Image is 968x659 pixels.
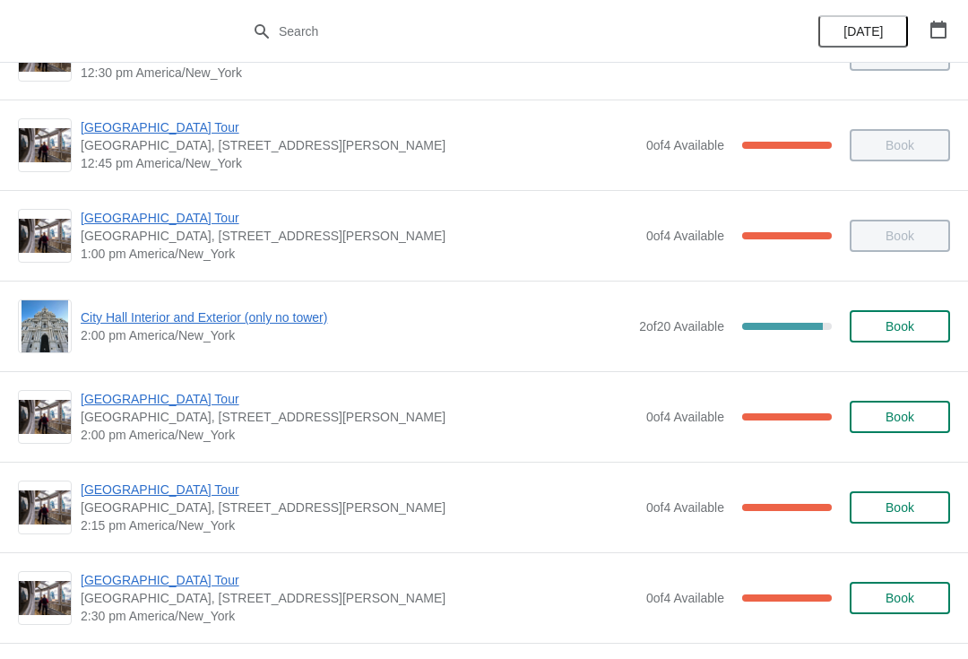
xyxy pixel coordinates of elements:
[850,310,950,343] button: Book
[19,490,71,525] img: City Hall Tower Tour | City Hall Visitor Center, 1400 John F Kennedy Boulevard Suite 121, Philade...
[646,410,724,424] span: 0 of 4 Available
[278,15,726,48] input: Search
[81,481,637,499] span: [GEOGRAPHIC_DATA] Tour
[886,319,914,334] span: Book
[19,128,71,163] img: City Hall Tower Tour | City Hall Visitor Center, 1400 John F Kennedy Boulevard Suite 121, Philade...
[19,219,71,254] img: City Hall Tower Tour | City Hall Visitor Center, 1400 John F Kennedy Boulevard Suite 121, Philade...
[850,582,950,614] button: Book
[81,209,637,227] span: [GEOGRAPHIC_DATA] Tour
[22,300,69,352] img: City Hall Interior and Exterior (only no tower) | | 2:00 pm America/New_York
[646,591,724,605] span: 0 of 4 Available
[81,154,637,172] span: 12:45 pm America/New_York
[886,500,914,515] span: Book
[81,136,637,154] span: [GEOGRAPHIC_DATA], [STREET_ADDRESS][PERSON_NAME]
[646,500,724,515] span: 0 of 4 Available
[81,589,637,607] span: [GEOGRAPHIC_DATA], [STREET_ADDRESS][PERSON_NAME]
[886,410,914,424] span: Book
[818,15,908,48] button: [DATE]
[81,64,637,82] span: 12:30 pm America/New_York
[81,326,630,344] span: 2:00 pm America/New_York
[81,607,637,625] span: 2:30 pm America/New_York
[81,245,637,263] span: 1:00 pm America/New_York
[81,571,637,589] span: [GEOGRAPHIC_DATA] Tour
[81,426,637,444] span: 2:00 pm America/New_York
[81,308,630,326] span: City Hall Interior and Exterior (only no tower)
[646,138,724,152] span: 0 of 4 Available
[81,516,637,534] span: 2:15 pm America/New_York
[646,229,724,243] span: 0 of 4 Available
[81,118,637,136] span: [GEOGRAPHIC_DATA] Tour
[843,24,883,39] span: [DATE]
[81,227,637,245] span: [GEOGRAPHIC_DATA], [STREET_ADDRESS][PERSON_NAME]
[81,408,637,426] span: [GEOGRAPHIC_DATA], [STREET_ADDRESS][PERSON_NAME]
[639,319,724,334] span: 2 of 20 Available
[850,491,950,524] button: Book
[19,581,71,616] img: City Hall Tower Tour | City Hall Visitor Center, 1400 John F Kennedy Boulevard Suite 121, Philade...
[81,499,637,516] span: [GEOGRAPHIC_DATA], [STREET_ADDRESS][PERSON_NAME]
[19,400,71,435] img: City Hall Tower Tour | City Hall Visitor Center, 1400 John F Kennedy Boulevard Suite 121, Philade...
[886,591,914,605] span: Book
[850,401,950,433] button: Book
[81,390,637,408] span: [GEOGRAPHIC_DATA] Tour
